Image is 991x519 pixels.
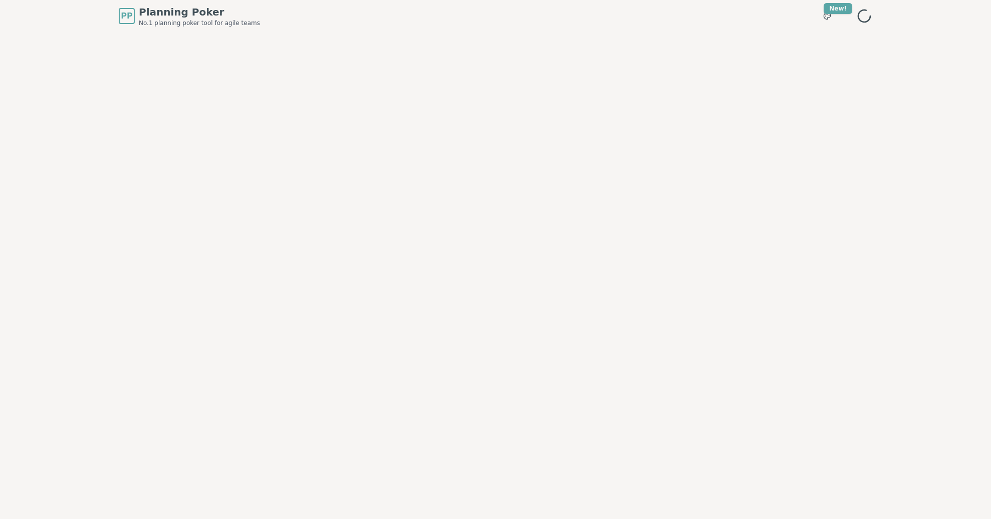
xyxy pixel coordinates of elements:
span: PP [121,10,132,22]
span: Planning Poker [139,5,260,19]
span: No.1 planning poker tool for agile teams [139,19,260,27]
a: PPPlanning PokerNo.1 planning poker tool for agile teams [119,5,260,27]
div: New! [824,3,852,14]
button: New! [818,7,836,25]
